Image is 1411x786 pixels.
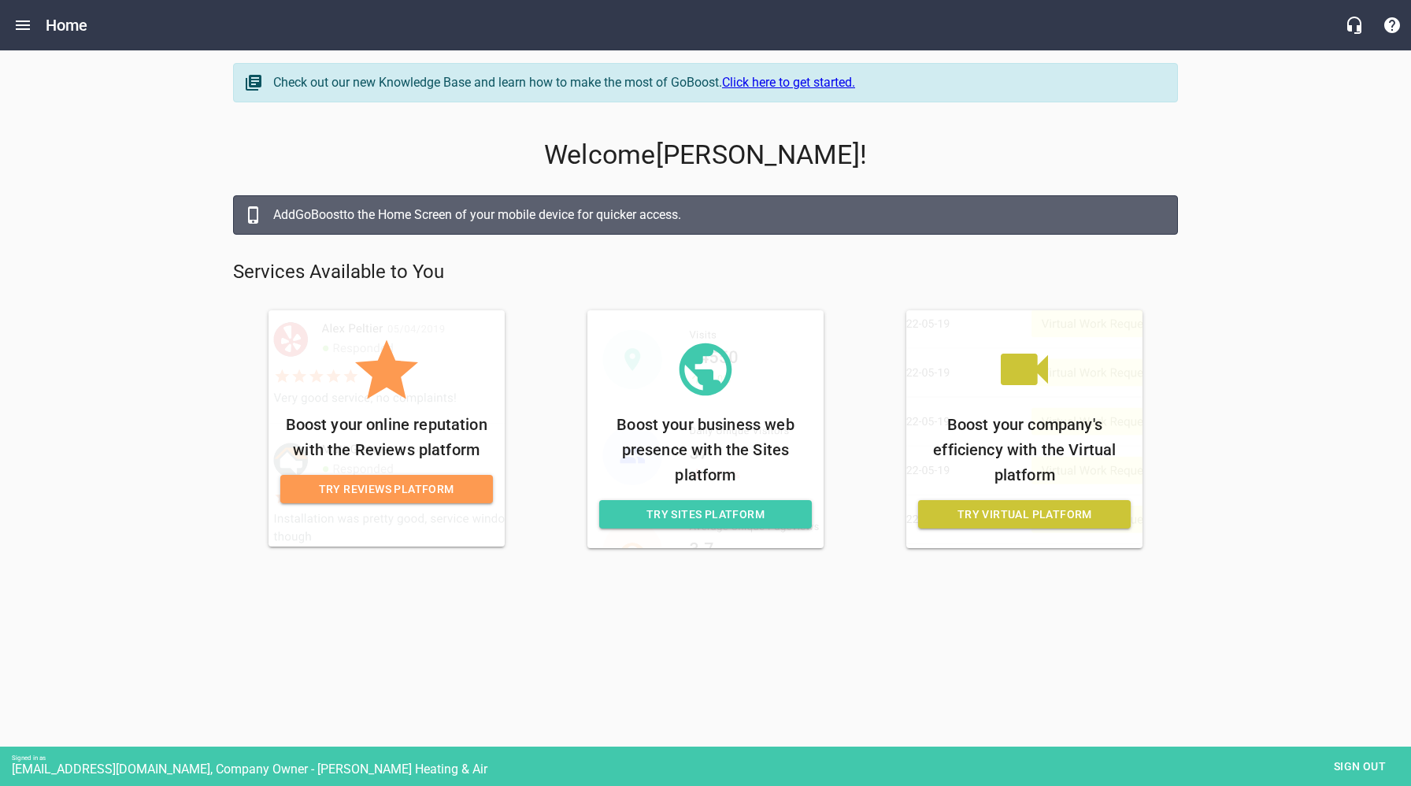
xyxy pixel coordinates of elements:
[722,75,855,90] a: Click here to get started.
[46,13,88,38] h6: Home
[918,500,1131,529] a: Try Virtual Platform
[12,754,1411,762] div: Signed in as
[1320,752,1399,781] button: Sign out
[273,206,1161,224] div: Add GoBoost to the Home Screen of your mobile device for quicker access.
[12,762,1411,777] div: [EMAIL_ADDRESS][DOMAIN_NAME], Company Owner - [PERSON_NAME] Heating & Air
[599,500,812,529] a: Try Sites Platform
[293,480,480,499] span: Try Reviews Platform
[233,139,1178,171] p: Welcome [PERSON_NAME] !
[233,260,1178,285] p: Services Available to You
[918,412,1131,488] p: Boost your company's efficiency with the Virtual platform
[1335,6,1373,44] button: Live Chat
[280,475,493,504] a: Try Reviews Platform
[1373,6,1411,44] button: Support Portal
[280,412,493,462] p: Boost your online reputation with the Reviews platform
[931,505,1118,525] span: Try Virtual Platform
[233,195,1178,235] a: AddGoBoostto the Home Screen of your mobile device for quicker access.
[273,73,1161,92] div: Check out our new Knowledge Base and learn how to make the most of GoBoost.
[1327,757,1393,777] span: Sign out
[4,6,42,44] button: Open drawer
[612,505,799,525] span: Try Sites Platform
[599,412,812,488] p: Boost your business web presence with the Sites platform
